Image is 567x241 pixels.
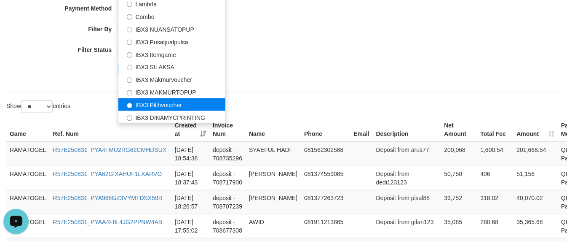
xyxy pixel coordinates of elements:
[171,190,209,214] td: [DATE] 18:26:57
[6,166,50,190] td: RAMATOGEL
[477,214,514,238] td: 280.68
[118,35,225,48] label: IBX3 Pusatjualpulsa
[118,48,225,60] label: IBX3 Itemgame
[350,118,373,142] th: Email
[171,118,209,142] th: Created at: activate to sort column ascending
[21,100,53,113] select: Showentries
[209,118,246,142] th: Invoice Num
[209,214,246,238] td: deposit - 708677308
[246,118,301,142] th: Name
[441,190,477,214] td: 39,752
[373,190,441,214] td: Deposit from pisal88
[209,142,246,166] td: deposit - 708735296
[127,40,132,45] input: IBX3 Pusatjualpulsa
[514,142,558,166] td: 201,668.54
[118,111,225,124] label: IBX3 DINAMYCPRINTING
[118,86,225,98] label: IBX3 MAKMURTOPUP
[6,142,50,166] td: RAMATOGEL
[53,171,162,177] a: R57E250831_PYA62GIXAHUF1LXARVO
[246,142,301,166] td: SYAEFUL HADI
[127,116,132,121] input: IBX3 DINAMYCPRINTING
[301,214,350,238] td: 081911213865
[301,118,350,142] th: Phone
[246,214,301,238] td: AWID
[477,118,514,142] th: Total Fee
[514,214,558,238] td: 35,365.68
[127,78,132,83] input: IBX3 Makmurvoucher
[514,166,558,190] td: 51,156
[3,3,29,29] button: Open LiveChat chat widget
[171,214,209,238] td: [DATE] 17:55:02
[373,166,441,190] td: Deposit from dedi123123
[118,22,225,35] label: IBX3 NUANSATOPUP
[477,190,514,214] td: 318.02
[118,60,225,73] label: IBX3 SILAKSA
[127,90,132,96] input: IBX3 MAKMURTOPUP
[373,142,441,166] td: Deposit from arus77
[127,2,132,7] input: Lambda
[6,100,70,113] label: Show entries
[127,27,132,32] input: IBX3 NUANSATOPUP
[301,142,350,166] td: 081562302588
[246,190,301,214] td: [PERSON_NAME]
[118,98,225,111] label: IBX3 Pilihvoucher
[53,146,167,153] a: R57E250831_PYA4FMU2RG62CMHDSUX
[477,142,514,166] td: 1,600.54
[53,195,163,201] a: R57E250831_PYA988GZ3VYMTDSX59R
[171,142,209,166] td: [DATE] 18:54:38
[301,190,350,214] td: 081377263723
[246,166,301,190] td: [PERSON_NAME]
[6,190,50,214] td: RAMATOGEL
[477,166,514,190] td: 406
[127,14,132,20] input: Combo
[127,65,132,70] input: IBX3 SILAKSA
[373,214,441,238] td: Deposit from gifan123
[53,219,163,225] a: R57E250831_PYAA4F8L4JG2PPNW4AB
[441,142,477,166] td: 200,068
[514,118,558,142] th: Amount: activate to sort column ascending
[127,103,132,108] input: IBX3 Pilihvoucher
[301,166,350,190] td: 081374559085
[171,166,209,190] td: [DATE] 18:37:43
[209,166,246,190] td: deposit - 708717900
[118,10,225,22] label: Combo
[50,118,171,142] th: Ref. Num
[6,118,50,142] th: Game
[441,118,477,142] th: Net Amount
[441,166,477,190] td: 50,750
[373,118,441,142] th: Description
[118,73,225,86] label: IBX3 Makmurvoucher
[441,214,477,238] td: 35,085
[127,52,132,58] input: IBX3 Itemgame
[209,190,246,214] td: deposit - 708707239
[514,190,558,214] td: 40,070.02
